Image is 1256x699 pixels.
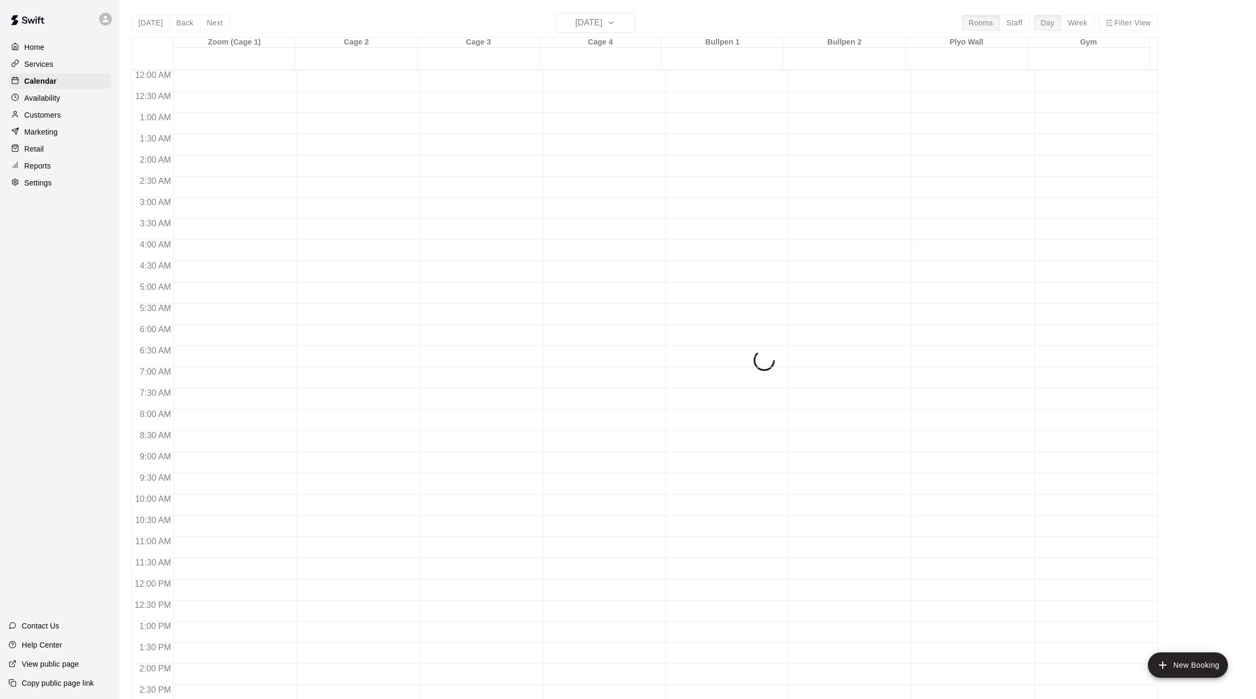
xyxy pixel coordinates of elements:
p: Calendar [24,76,57,86]
p: Reports [24,161,51,171]
span: 7:00 AM [137,367,174,376]
span: 5:00 AM [137,282,174,291]
a: Home [8,39,111,55]
div: Cage 2 [295,38,417,48]
span: 12:30 PM [132,600,173,609]
div: Cage 4 [539,38,661,48]
p: Retail [24,144,44,154]
span: 1:30 PM [137,643,174,652]
p: Settings [24,178,52,188]
div: Cage 3 [418,38,539,48]
span: 7:30 AM [137,388,174,397]
p: Home [24,42,45,52]
a: Availability [8,90,111,106]
a: Reports [8,158,111,174]
span: 10:00 AM [132,494,174,503]
p: View public page [22,659,79,669]
span: 2:30 PM [137,685,174,694]
span: 12:30 AM [132,92,174,101]
span: 4:00 AM [137,240,174,249]
span: 10:30 AM [132,516,174,525]
span: 8:30 AM [137,431,174,440]
span: 6:30 AM [137,346,174,355]
div: Bullpen 2 [783,38,905,48]
p: Customers [24,110,61,120]
a: Marketing [8,124,111,140]
p: Copy public page link [22,678,94,688]
span: 1:00 AM [137,113,174,122]
p: Marketing [24,127,58,137]
span: 12:00 AM [132,70,174,79]
span: 4:30 AM [137,261,174,270]
span: 6:00 AM [137,325,174,334]
span: 2:00 PM [137,664,174,673]
span: 5:30 AM [137,304,174,313]
span: 1:00 PM [137,622,174,631]
span: 11:00 AM [132,537,174,546]
a: Retail [8,141,111,157]
a: Customers [8,107,111,123]
a: Settings [8,175,111,191]
p: Contact Us [22,621,59,631]
p: Services [24,59,54,69]
span: 3:00 AM [137,198,174,207]
button: add [1148,652,1228,678]
span: 1:30 AM [137,134,174,143]
a: Calendar [8,73,111,89]
span: 2:00 AM [137,155,174,164]
span: 8:00 AM [137,410,174,419]
span: 9:30 AM [137,473,174,482]
span: 11:30 AM [132,558,174,567]
span: 9:00 AM [137,452,174,461]
div: Zoom (Cage 1) [173,38,295,48]
span: 3:30 AM [137,219,174,228]
a: Services [8,56,111,72]
div: Plyo Wall [906,38,1028,48]
p: Availability [24,93,60,103]
span: 12:00 PM [132,579,173,588]
span: 2:30 AM [137,176,174,185]
p: Help Center [22,640,62,650]
div: Bullpen 1 [661,38,783,48]
div: Gym [1028,38,1149,48]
